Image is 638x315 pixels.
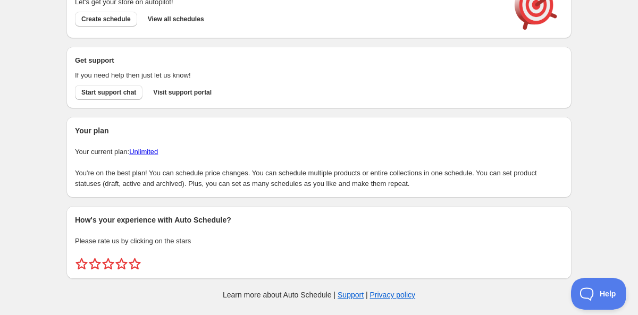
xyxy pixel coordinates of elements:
[338,291,364,299] a: Support
[75,85,142,100] a: Start support chat
[75,125,563,136] h2: Your plan
[75,147,563,157] p: Your current plan:
[75,70,499,81] p: If you need help then just let us know!
[81,15,131,23] span: Create schedule
[81,88,136,97] span: Start support chat
[141,12,211,27] button: View all schedules
[75,55,499,66] h2: Get support
[75,12,137,27] button: Create schedule
[370,291,416,299] a: Privacy policy
[223,290,415,300] p: Learn more about Auto Schedule | |
[75,168,563,189] p: You're on the best plan! You can schedule price changes. You can schedule multiple products or en...
[153,88,212,97] span: Visit support portal
[147,85,218,100] a: Visit support portal
[148,15,204,23] span: View all schedules
[75,236,563,246] p: Please rate us by clicking on the stars
[129,148,158,156] a: Unlimited
[75,215,563,225] h2: How's your experience with Auto Schedule?
[571,278,627,310] iframe: Toggle Customer Support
